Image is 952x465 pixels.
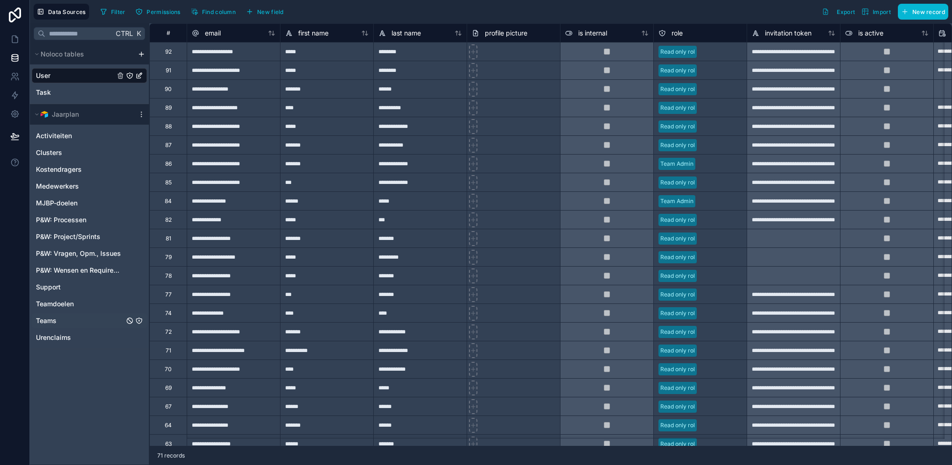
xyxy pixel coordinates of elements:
[485,28,527,38] span: profile picture
[578,28,607,38] span: is internal
[660,365,695,373] div: Read only rol
[165,366,172,373] div: 70
[858,4,894,20] button: Import
[660,178,695,187] div: Read only rol
[165,197,172,205] div: 84
[48,8,86,15] span: Data Sources
[243,5,287,19] button: New field
[132,5,187,19] a: Permissions
[660,66,695,75] div: Read only rol
[898,4,948,20] button: New record
[660,421,695,430] div: Read only rol
[912,8,945,15] span: New record
[165,310,172,317] div: 74
[660,309,695,317] div: Read only rol
[660,85,695,93] div: Read only rol
[97,5,129,19] button: Filter
[660,160,693,168] div: Team Admin
[165,48,172,56] div: 92
[837,8,855,15] span: Export
[858,28,883,38] span: is active
[660,290,695,299] div: Read only rol
[202,8,236,15] span: Find column
[660,402,695,411] div: Read only rol
[115,28,134,39] span: Ctrl
[165,104,172,112] div: 89
[165,440,172,448] div: 63
[132,5,183,19] button: Permissions
[660,216,695,224] div: Read only rol
[672,28,683,38] span: role
[257,8,284,15] span: New field
[165,384,172,392] div: 69
[147,8,180,15] span: Permissions
[157,452,185,459] span: 71 records
[188,5,239,19] button: Find column
[165,85,172,93] div: 90
[660,141,695,149] div: Read only rol
[660,48,695,56] div: Read only rol
[205,28,221,38] span: email
[165,328,172,336] div: 72
[166,67,171,74] div: 91
[298,28,329,38] span: first name
[660,272,695,280] div: Read only rol
[165,160,172,168] div: 86
[660,440,695,448] div: Read only rol
[660,253,695,261] div: Read only rol
[34,4,89,20] button: Data Sources
[660,122,695,131] div: Read only rol
[165,254,172,261] div: 79
[392,28,421,38] span: last name
[660,197,693,205] div: Team Admin
[165,141,172,149] div: 87
[873,8,891,15] span: Import
[165,422,172,429] div: 64
[660,104,695,112] div: Read only rol
[660,346,695,355] div: Read only rol
[660,328,695,336] div: Read only rol
[660,384,695,392] div: Read only rol
[157,29,180,36] div: #
[111,8,126,15] span: Filter
[765,28,812,38] span: invitation token
[135,30,142,37] span: K
[166,347,171,354] div: 71
[165,291,172,298] div: 77
[894,4,948,20] a: New record
[165,216,172,224] div: 82
[165,179,172,186] div: 85
[165,272,172,280] div: 78
[165,123,172,130] div: 88
[165,403,172,410] div: 67
[819,4,858,20] button: Export
[166,235,171,242] div: 81
[660,234,695,243] div: Read only rol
